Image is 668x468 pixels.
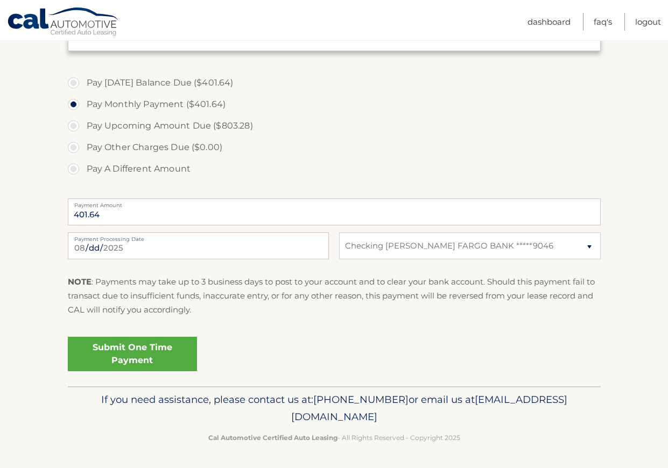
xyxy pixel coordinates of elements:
[68,94,601,115] label: Pay Monthly Payment ($401.64)
[68,72,601,94] label: Pay [DATE] Balance Due ($401.64)
[68,198,601,225] input: Payment Amount
[594,13,612,31] a: FAQ's
[68,232,329,241] label: Payment Processing Date
[68,198,601,207] label: Payment Amount
[75,391,594,426] p: If you need assistance, please contact us at: or email us at
[7,7,120,38] a: Cal Automotive
[68,337,197,371] a: Submit One Time Payment
[68,137,601,158] label: Pay Other Charges Due ($0.00)
[75,432,594,443] p: - All Rights Reserved - Copyright 2025
[313,393,409,406] span: [PHONE_NUMBER]
[635,13,661,31] a: Logout
[528,13,571,31] a: Dashboard
[68,275,601,317] p: : Payments may take up to 3 business days to post to your account and to clear your bank account....
[68,276,92,287] strong: NOTE
[68,115,601,137] label: Pay Upcoming Amount Due ($803.28)
[68,232,329,259] input: Payment Date
[68,158,601,180] label: Pay A Different Amount
[208,434,337,442] strong: Cal Automotive Certified Auto Leasing
[291,393,567,423] span: [EMAIL_ADDRESS][DOMAIN_NAME]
